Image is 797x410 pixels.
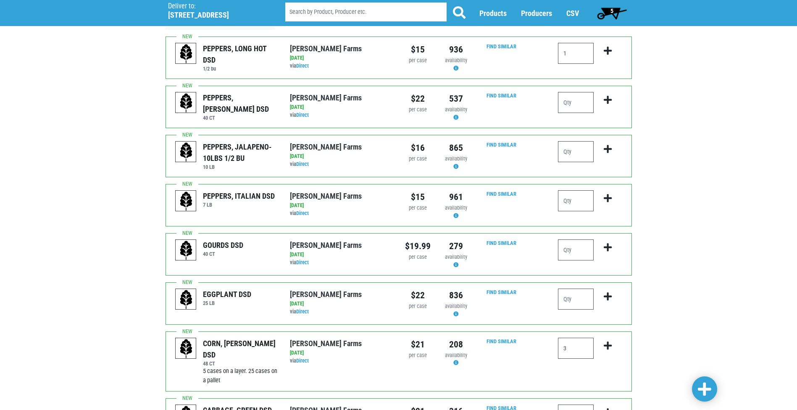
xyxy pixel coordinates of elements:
[487,191,516,197] a: Find Similar
[445,57,467,63] span: availability
[203,164,277,170] h6: 10 LB
[445,303,467,309] span: availability
[203,43,277,66] div: PEPPERS, LONG HOT DSD
[405,204,431,212] div: per case
[296,308,309,315] a: Direct
[405,141,431,155] div: $16
[168,2,264,11] p: Deliver to:
[203,368,277,384] span: 5 cases on a layer. 25 cases on a pallet
[566,9,579,18] a: CSV
[558,92,594,113] input: Qty
[443,338,469,351] div: 208
[176,92,197,113] img: placeholder-variety-43d6402dacf2d531de610a020419775a.svg
[290,160,392,168] div: via
[290,62,392,70] div: via
[290,111,392,119] div: via
[290,142,362,151] a: [PERSON_NAME] Farms
[176,338,197,359] img: placeholder-variety-43d6402dacf2d531de610a020419775a.svg
[296,210,309,216] a: Direct
[296,112,309,118] a: Direct
[176,289,197,310] img: placeholder-variety-43d6402dacf2d531de610a020419775a.svg
[405,190,431,204] div: $15
[290,241,362,250] a: [PERSON_NAME] Farms
[443,289,469,302] div: 836
[487,289,516,295] a: Find Similar
[203,251,243,257] h6: 40 CT
[290,290,362,299] a: [PERSON_NAME] Farms
[405,352,431,360] div: per case
[487,92,516,99] a: Find Similar
[445,106,467,113] span: availability
[296,357,309,364] a: Direct
[443,43,469,56] div: 936
[176,142,197,163] img: placeholder-variety-43d6402dacf2d531de610a020419775a.svg
[290,357,392,365] div: via
[176,43,197,64] img: placeholder-variety-43d6402dacf2d531de610a020419775a.svg
[203,300,251,306] h6: 25 LB
[558,141,594,162] input: Qty
[203,289,251,300] div: EGGPLANT DSD
[443,92,469,105] div: 537
[445,155,467,162] span: availability
[558,190,594,211] input: Qty
[290,349,392,357] div: [DATE]
[405,106,431,114] div: per case
[445,205,467,211] span: availability
[479,9,507,18] a: Products
[203,202,275,208] h6: 7 LB
[203,338,277,360] div: CORN, [PERSON_NAME] DSD
[290,192,362,200] a: [PERSON_NAME] Farms
[405,155,431,163] div: per case
[521,9,552,18] a: Producers
[290,202,392,210] div: [DATE]
[558,239,594,260] input: Qty
[405,239,431,253] div: $19.99
[487,240,516,246] a: Find Similar
[593,5,631,21] a: 5
[290,259,392,267] div: via
[176,240,197,261] img: placeholder-variety-43d6402dacf2d531de610a020419775a.svg
[445,254,467,260] span: availability
[290,300,392,308] div: [DATE]
[290,308,392,316] div: via
[203,115,277,121] h6: 40 CT
[290,339,362,348] a: [PERSON_NAME] Farms
[405,253,431,261] div: per case
[487,142,516,148] a: Find Similar
[290,103,392,111] div: [DATE]
[405,302,431,310] div: per case
[203,141,277,164] div: PEPPERS, JALAPENO- 10LBS 1/2 BU
[405,289,431,302] div: $22
[203,92,277,115] div: PEPPERS, [PERSON_NAME] DSD
[290,93,362,102] a: [PERSON_NAME] Farms
[405,43,431,56] div: $15
[290,210,392,218] div: via
[290,44,362,53] a: [PERSON_NAME] Farms
[296,63,309,69] a: Direct
[296,161,309,167] a: Direct
[203,239,243,251] div: GOURDS DSD
[610,8,613,14] span: 5
[405,57,431,65] div: per case
[443,239,469,253] div: 279
[405,338,431,351] div: $21
[285,3,447,21] input: Search by Product, Producer etc.
[443,141,469,155] div: 865
[443,190,469,204] div: 961
[558,338,594,359] input: Qty
[487,43,516,50] a: Find Similar
[203,190,275,202] div: PEPPERS, ITALIAN DSD
[296,259,309,265] a: Direct
[290,152,392,160] div: [DATE]
[558,43,594,64] input: Qty
[445,352,467,358] span: availability
[176,191,197,212] img: placeholder-variety-43d6402dacf2d531de610a020419775a.svg
[290,54,392,62] div: [DATE]
[558,289,594,310] input: Qty
[487,338,516,344] a: Find Similar
[203,66,277,72] h6: 1/2 bu
[168,11,264,20] h5: [STREET_ADDRESS]
[290,251,392,259] div: [DATE]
